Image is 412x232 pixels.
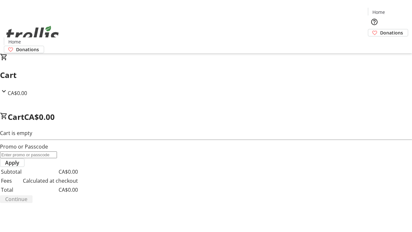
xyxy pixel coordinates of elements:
[4,46,44,53] a: Donations
[368,15,381,28] button: Help
[4,38,25,45] a: Home
[372,9,385,15] span: Home
[16,46,39,53] span: Donations
[23,168,78,176] td: CA$0.00
[1,186,22,194] td: Total
[23,186,78,194] td: CA$0.00
[8,38,21,45] span: Home
[1,177,22,185] td: Fees
[368,29,408,36] a: Donations
[5,159,19,167] span: Apply
[4,19,61,51] img: Orient E2E Organization vt8qAQIrmI's Logo
[1,168,22,176] td: Subtotal
[24,111,55,122] span: CA$0.00
[23,177,78,185] td: Calculated at checkout
[8,90,27,97] span: CA$0.00
[368,9,389,15] a: Home
[368,36,381,49] button: Cart
[380,29,403,36] span: Donations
